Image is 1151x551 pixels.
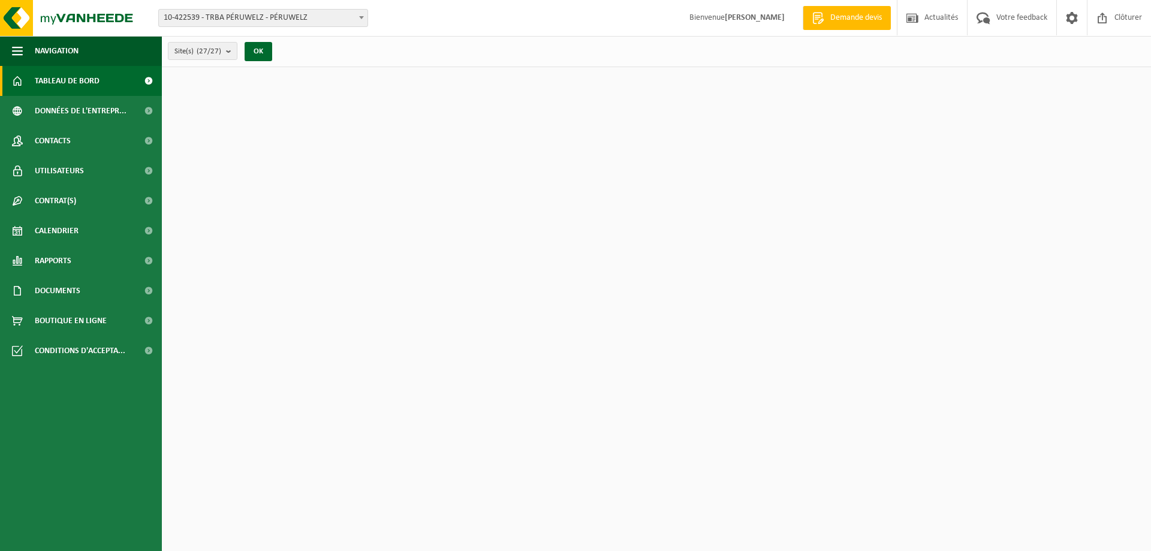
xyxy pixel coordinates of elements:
[35,156,84,186] span: Utilisateurs
[35,336,125,366] span: Conditions d'accepta...
[245,42,272,61] button: OK
[35,276,80,306] span: Documents
[159,10,367,26] span: 10-422539 - TRBA PÉRUWELZ - PÉRUWELZ
[35,66,100,96] span: Tableau de bord
[35,36,79,66] span: Navigation
[803,6,891,30] a: Demande devis
[35,186,76,216] span: Contrat(s)
[174,43,221,61] span: Site(s)
[827,12,885,24] span: Demande devis
[197,47,221,55] count: (27/27)
[158,9,368,27] span: 10-422539 - TRBA PÉRUWELZ - PÉRUWELZ
[35,216,79,246] span: Calendrier
[35,126,71,156] span: Contacts
[725,13,785,22] strong: [PERSON_NAME]
[168,42,237,60] button: Site(s)(27/27)
[35,306,107,336] span: Boutique en ligne
[35,96,126,126] span: Données de l'entrepr...
[35,246,71,276] span: Rapports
